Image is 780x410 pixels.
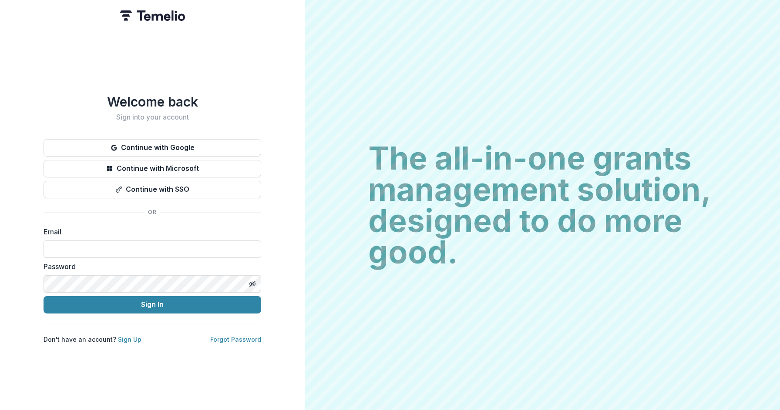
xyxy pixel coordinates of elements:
[44,181,261,198] button: Continue with SSO
[118,336,141,343] a: Sign Up
[210,336,261,343] a: Forgot Password
[120,10,185,21] img: Temelio
[44,335,141,344] p: Don't have an account?
[44,113,261,121] h2: Sign into your account
[44,139,261,157] button: Continue with Google
[44,227,256,237] label: Email
[44,160,261,177] button: Continue with Microsoft
[245,277,259,291] button: Toggle password visibility
[44,261,256,272] label: Password
[44,94,261,110] h1: Welcome back
[44,296,261,313] button: Sign In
